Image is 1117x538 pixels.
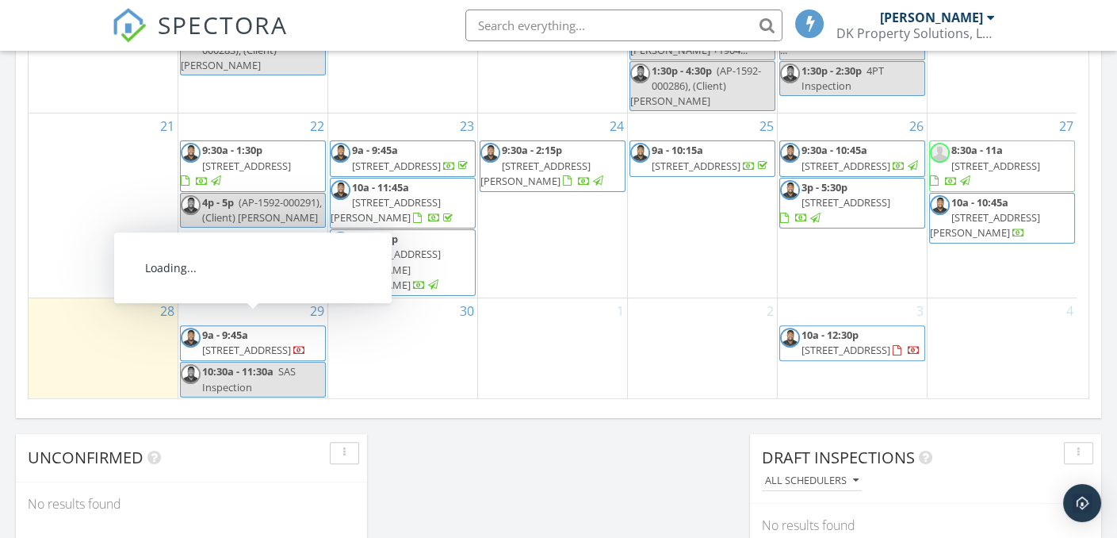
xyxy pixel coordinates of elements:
[328,113,478,298] td: Go to September 23, 2025
[630,63,761,108] span: (AP-1592-000286), (Client) [PERSON_NAME]
[480,159,591,188] span: [STREET_ADDRESS][PERSON_NAME]
[951,195,1008,209] span: 10a - 10:45a
[352,232,398,246] span: 4p - 4:45p
[181,27,312,71] span: (AP-1592-000283), (Client) [PERSON_NAME]
[478,298,628,398] td: Go to October 1, 2025
[801,159,890,173] span: [STREET_ADDRESS]
[930,210,1040,240] span: [STREET_ADDRESS][PERSON_NAME]
[202,328,248,342] span: 9a - 9:45a
[780,63,800,83] img: head_shot_1.jpg
[181,143,291,187] a: 9:30a - 1:30p [STREET_ADDRESS]
[330,178,476,229] a: 10a - 11:45a [STREET_ADDRESS][PERSON_NAME]
[627,298,777,398] td: Go to October 2, 2025
[502,143,562,157] span: 9:30a - 2:15p
[779,178,925,229] a: 3p - 5:30p [STREET_ADDRESS]
[630,143,650,163] img: head_shot_1.jpg
[202,364,274,379] span: 10:30a - 11:30a
[951,143,1003,157] span: 8:30a - 11a
[930,143,1040,187] a: 8:30a - 11a [STREET_ADDRESS]
[465,10,782,41] input: Search everything...
[780,180,890,225] a: 3p - 5:30p [STREET_ADDRESS]
[112,21,288,55] a: SPECTORA
[352,159,441,173] span: [STREET_ADDRESS]
[29,298,178,398] td: Go to September 28, 2025
[913,298,927,324] a: Go to October 3, 2025
[202,364,296,394] span: SAS Inspection
[779,140,925,176] a: 9:30a - 10:45a [STREET_ADDRESS]
[652,143,703,157] span: 9a - 10:15a
[652,63,712,78] span: 1:30p - 4:30p
[330,140,476,176] a: 9a - 9:45a [STREET_ADDRESS]
[779,325,925,361] a: 10a - 12:30p [STREET_ADDRESS]
[180,325,326,361] a: 9a - 9:45a [STREET_ADDRESS]
[929,140,1075,192] a: 8:30a - 11a [STREET_ADDRESS]
[801,195,890,209] span: [STREET_ADDRESS]
[756,113,777,139] a: Go to September 25, 2025
[181,364,201,384] img: head_shot_1.jpg
[951,159,1040,173] span: [STREET_ADDRESS]
[801,328,859,342] span: 10a - 12:30p
[181,328,201,348] img: head_shot_1.jpg
[929,193,1075,244] a: 10a - 10:45a [STREET_ADDRESS][PERSON_NAME]
[158,8,288,41] span: SPECTORA
[28,447,143,468] span: Unconfirmed
[927,298,1077,398] td: Go to October 4, 2025
[331,180,456,225] a: 10a - 11:45a [STREET_ADDRESS][PERSON_NAME]
[1063,484,1101,522] div: Open Intercom Messenger
[178,298,328,398] td: Go to September 29, 2025
[331,232,441,292] a: 4p - 4:45p [STREET_ADDRESS][PERSON_NAME][PERSON_NAME]
[181,143,201,163] img: head_shot_1.jpg
[16,482,367,525] div: No results found
[765,475,859,486] div: All schedulers
[780,12,922,56] span: (AP-1592-000289), (Client) [PERSON_NAME] , ...
[930,143,950,163] img: default-user-f0147aede5fd5fa78ca7ade42f37bd4542148d508eef1c3d3ea960f66861d68b.jpg
[930,195,950,215] img: head_shot_1.jpg
[629,140,775,176] a: 9a - 10:15a [STREET_ADDRESS]
[777,298,927,398] td: Go to October 3, 2025
[777,113,927,298] td: Go to September 26, 2025
[801,343,890,357] span: [STREET_ADDRESS]
[331,232,350,252] img: head_shot_1.jpg
[330,229,476,296] a: 4p - 4:45p [STREET_ADDRESS][PERSON_NAME][PERSON_NAME]
[630,63,650,83] img: head_shot_1.jpg
[157,298,178,324] a: Go to September 28, 2025
[762,447,915,468] span: Draft Inspections
[202,343,291,357] span: [STREET_ADDRESS]
[112,8,147,43] img: The Best Home Inspection Software - Spectora
[1063,298,1077,324] a: Go to October 4, 2025
[180,140,326,192] a: 9:30a - 1:30p [STREET_ADDRESS]
[352,180,409,194] span: 10a - 11:45a
[457,113,477,139] a: Go to September 23, 2025
[331,195,441,225] span: [STREET_ADDRESS][PERSON_NAME]
[178,113,328,298] td: Go to September 22, 2025
[478,113,628,298] td: Go to September 24, 2025
[630,12,756,56] span: Citizens 4PT Inspection for [PERSON_NAME] +1904...
[801,63,862,78] span: 1:30p - 2:30p
[780,180,800,200] img: head_shot_1.jpg
[780,143,800,163] img: head_shot_1.jpg
[930,195,1040,240] a: 10a - 10:45a [STREET_ADDRESS][PERSON_NAME]
[202,143,262,157] span: 9:30a - 1:30p
[331,247,441,291] span: [STREET_ADDRESS][PERSON_NAME][PERSON_NAME]
[652,143,771,172] a: 9a - 10:15a [STREET_ADDRESS]
[480,140,625,192] a: 9:30a - 2:15p [STREET_ADDRESS][PERSON_NAME]
[328,298,478,398] td: Go to September 30, 2025
[606,113,627,139] a: Go to September 24, 2025
[307,113,327,139] a: Go to September 22, 2025
[906,113,927,139] a: Go to September 26, 2025
[157,113,178,139] a: Go to September 21, 2025
[480,143,606,187] a: 9:30a - 2:15p [STREET_ADDRESS][PERSON_NAME]
[331,143,350,163] img: head_shot_1.jpg
[352,143,398,157] span: 9a - 9:45a
[801,180,847,194] span: 3p - 5:30p
[202,195,234,209] span: 4p - 5p
[457,298,477,324] a: Go to September 30, 2025
[331,180,350,200] img: head_shot_1.jpg
[480,143,500,163] img: head_shot_1.jpg
[801,143,867,157] span: 9:30a - 10:45a
[801,63,884,93] span: 4PT Inspection
[29,113,178,298] td: Go to September 21, 2025
[880,10,983,25] div: [PERSON_NAME]
[762,471,862,492] button: All schedulers
[202,195,322,225] span: (AP-1592-000291), (Client) [PERSON_NAME]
